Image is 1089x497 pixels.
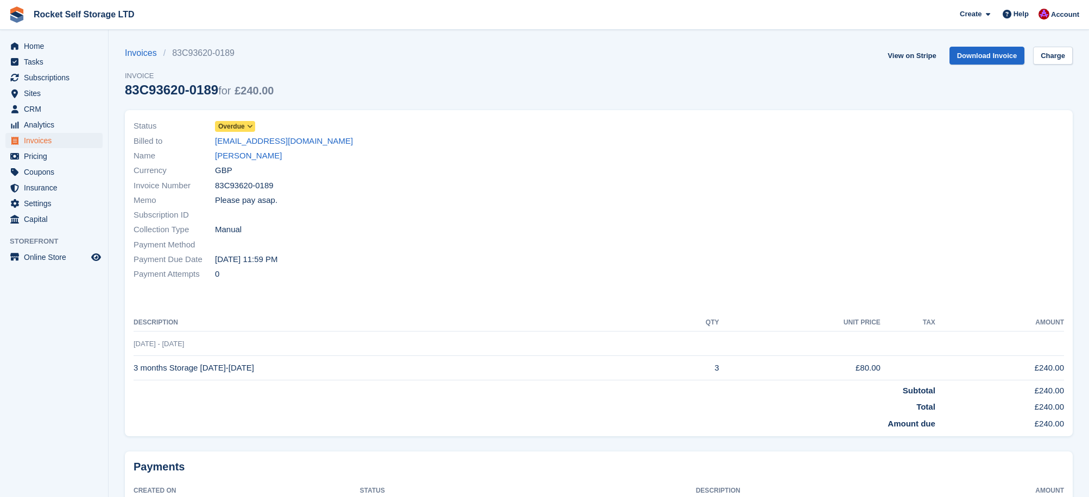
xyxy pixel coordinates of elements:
[134,135,215,148] span: Billed to
[24,149,89,164] span: Pricing
[134,356,661,380] td: 3 months Storage [DATE]-[DATE]
[134,150,215,162] span: Name
[881,314,935,332] th: Tax
[5,101,103,117] a: menu
[5,133,103,148] a: menu
[903,386,935,395] strong: Subtotal
[24,250,89,265] span: Online Store
[719,314,881,332] th: Unit Price
[125,82,274,97] div: 83C93620-0189
[661,314,719,332] th: QTY
[125,47,163,60] a: Invoices
[9,7,25,23] img: stora-icon-8386f47178a22dfd0bd8f6a31ec36ba5ce8667c1dd55bd0f319d3a0aa187defe.svg
[218,122,245,131] span: Overdue
[5,149,103,164] a: menu
[215,135,353,148] a: [EMAIL_ADDRESS][DOMAIN_NAME]
[24,180,89,195] span: Insurance
[5,164,103,180] a: menu
[935,356,1064,380] td: £240.00
[5,54,103,69] a: menu
[215,164,232,177] span: GBP
[5,70,103,85] a: menu
[935,397,1064,413] td: £240.00
[916,402,935,411] strong: Total
[24,39,89,54] span: Home
[134,209,215,221] span: Subscription ID
[24,86,89,101] span: Sites
[24,70,89,85] span: Subscriptions
[1033,47,1073,65] a: Charge
[215,224,242,236] span: Manual
[215,268,219,281] span: 0
[5,250,103,265] a: menu
[960,9,982,20] span: Create
[719,356,881,380] td: £80.00
[215,120,255,132] a: Overdue
[24,212,89,227] span: Capital
[134,239,215,251] span: Payment Method
[935,380,1064,397] td: £240.00
[5,117,103,132] a: menu
[134,340,184,348] span: [DATE] - [DATE]
[661,356,719,380] td: 3
[883,47,940,65] a: View on Stripe
[29,5,139,23] a: Rocket Self Storage LTD
[235,85,274,97] span: £240.00
[24,117,89,132] span: Analytics
[215,180,274,192] span: 83C93620-0189
[215,150,282,162] a: [PERSON_NAME]
[888,419,935,428] strong: Amount due
[1014,9,1029,20] span: Help
[215,253,278,266] time: 2025-08-04 22:59:59 UTC
[134,314,661,332] th: Description
[134,224,215,236] span: Collection Type
[218,85,231,97] span: for
[125,71,274,81] span: Invoice
[125,47,274,60] nav: breadcrumbs
[134,164,215,177] span: Currency
[134,253,215,266] span: Payment Due Date
[935,314,1064,332] th: Amount
[24,101,89,117] span: CRM
[134,120,215,132] span: Status
[215,194,277,207] span: Please pay asap.
[935,413,1064,430] td: £240.00
[24,54,89,69] span: Tasks
[5,212,103,227] a: menu
[134,180,215,192] span: Invoice Number
[949,47,1025,65] a: Download Invoice
[90,251,103,264] a: Preview store
[1039,9,1049,20] img: Lee Tresadern
[5,180,103,195] a: menu
[5,39,103,54] a: menu
[24,196,89,211] span: Settings
[5,196,103,211] a: menu
[24,164,89,180] span: Coupons
[134,460,1064,474] h2: Payments
[134,268,215,281] span: Payment Attempts
[5,86,103,101] a: menu
[1051,9,1079,20] span: Account
[24,133,89,148] span: Invoices
[134,194,215,207] span: Memo
[10,236,108,247] span: Storefront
